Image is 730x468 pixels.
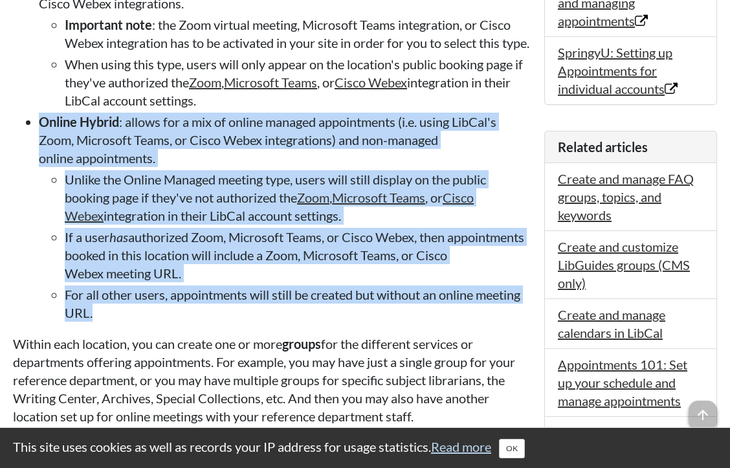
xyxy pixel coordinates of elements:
a: Create and manage FAQ groups, topics, and keywords [558,171,694,223]
a: Zoom [297,190,329,205]
li: Unlike the Online Managed meeting type, users will still display on the public booking page if th... [65,170,531,225]
li: If a user authorized Zoom, Microsoft Teams, or Cisco Webex, then appointments booked in this loca... [65,228,531,282]
button: Close [499,439,525,458]
a: Create and customize LibGuides groups (CMS only) [558,239,690,291]
span: Related articles [558,139,648,155]
a: Create, edit, and manage forms [558,425,694,458]
a: Zoom [189,74,221,90]
li: : the Zoom virtual meeting, Microsoft Teams integration, or Cisco Webex integration has to be act... [65,16,531,52]
strong: Online Hybrid [39,114,119,129]
a: SpringyU: Setting up Appointments for individual accounts [558,45,678,96]
a: Microsoft Teams [332,190,425,205]
em: has [109,229,128,245]
strong: groups [282,336,321,351]
span: arrow_upward [689,401,717,429]
a: arrow_upward [689,402,717,418]
a: Microsoft Teams [224,74,317,90]
a: Cisco Webex [335,74,407,90]
p: Within each location, you can create one or more for the different services or departments offeri... [13,335,531,425]
strong: Important note [65,17,152,32]
a: Appointments 101: Set up your schedule and manage appointments [558,357,687,408]
li: For all other users, appointments will still be created but without an online meeting URL. [65,285,531,322]
li: When using this type, users will only appear on the location's public booking page if they've aut... [65,55,531,109]
li: : allows for a mix of online managed appointments (i.e. using LibCal's Zoom, Microsoft Teams, or ... [39,113,531,322]
a: Create and manage calendars in LibCal [558,307,665,340]
a: Read more [431,439,491,454]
